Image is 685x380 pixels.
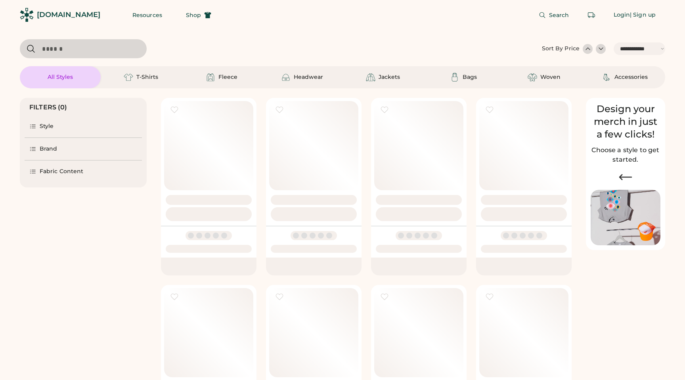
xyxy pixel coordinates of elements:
div: Login [614,11,630,19]
button: Shop [176,7,221,23]
button: Resources [123,7,172,23]
h2: Choose a style to get started. [591,145,660,164]
div: FILTERS (0) [29,103,67,112]
div: Fleece [218,73,237,81]
div: Jackets [379,73,400,81]
span: Search [549,12,569,18]
img: T-Shirts Icon [124,73,133,82]
div: Design your merch in just a few clicks! [591,103,660,141]
img: Accessories Icon [602,73,611,82]
div: Bags [463,73,477,81]
img: Fleece Icon [206,73,215,82]
div: Sort By Price [542,45,580,53]
img: Rendered Logo - Screens [20,8,34,22]
div: Headwear [294,73,323,81]
img: Headwear Icon [281,73,291,82]
div: Woven [540,73,561,81]
div: [DOMAIN_NAME] [37,10,100,20]
img: Image of Lisa Congdon Eye Print on T-Shirt and Hat [591,190,660,246]
div: Brand [40,145,57,153]
div: Style [40,122,54,130]
img: Jackets Icon [366,73,375,82]
button: Retrieve an order [584,7,599,23]
button: Search [529,7,579,23]
div: All Styles [48,73,73,81]
img: Woven Icon [528,73,537,82]
img: Bags Icon [450,73,459,82]
div: | Sign up [630,11,656,19]
div: Accessories [614,73,648,81]
div: T-Shirts [136,73,158,81]
span: Shop [186,12,201,18]
div: Fabric Content [40,168,83,176]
